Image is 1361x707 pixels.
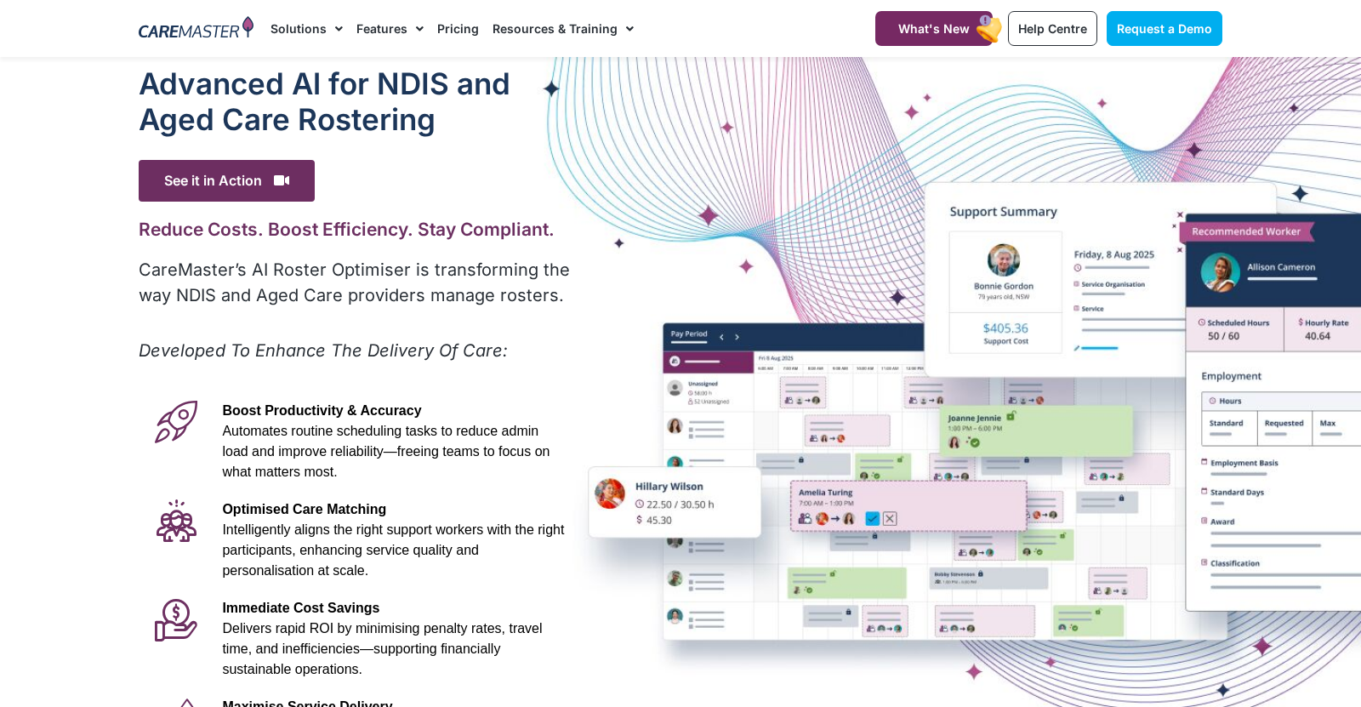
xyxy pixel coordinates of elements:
span: Optimised Care Matching [222,502,386,516]
span: Intelligently aligns the right support workers with the right participants, enhancing service qua... [222,522,564,578]
span: Help Centre [1018,21,1087,36]
span: Boost Productivity & Accuracy [222,403,421,418]
a: Request a Demo [1107,11,1222,46]
a: What's New [875,11,993,46]
span: What's New [898,21,970,36]
img: CareMaster Logo [139,16,253,42]
span: Delivers rapid ROI by minimising penalty rates, travel time, and inefficiencies—supporting financ... [222,621,542,676]
span: Automates routine scheduling tasks to reduce admin load and improve reliability—freeing teams to ... [222,424,550,479]
span: See it in Action [139,160,315,202]
a: Help Centre [1008,11,1097,46]
em: Developed To Enhance The Delivery Of Care: [139,340,508,361]
h2: Reduce Costs. Boost Efficiency. Stay Compliant. [139,219,573,240]
p: CareMaster’s AI Roster Optimiser is transforming the way NDIS and Aged Care providers manage rost... [139,257,573,308]
span: Immediate Cost Savings [222,601,379,615]
span: Request a Demo [1117,21,1212,36]
h1: Advanced Al for NDIS and Aged Care Rostering [139,66,573,137]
